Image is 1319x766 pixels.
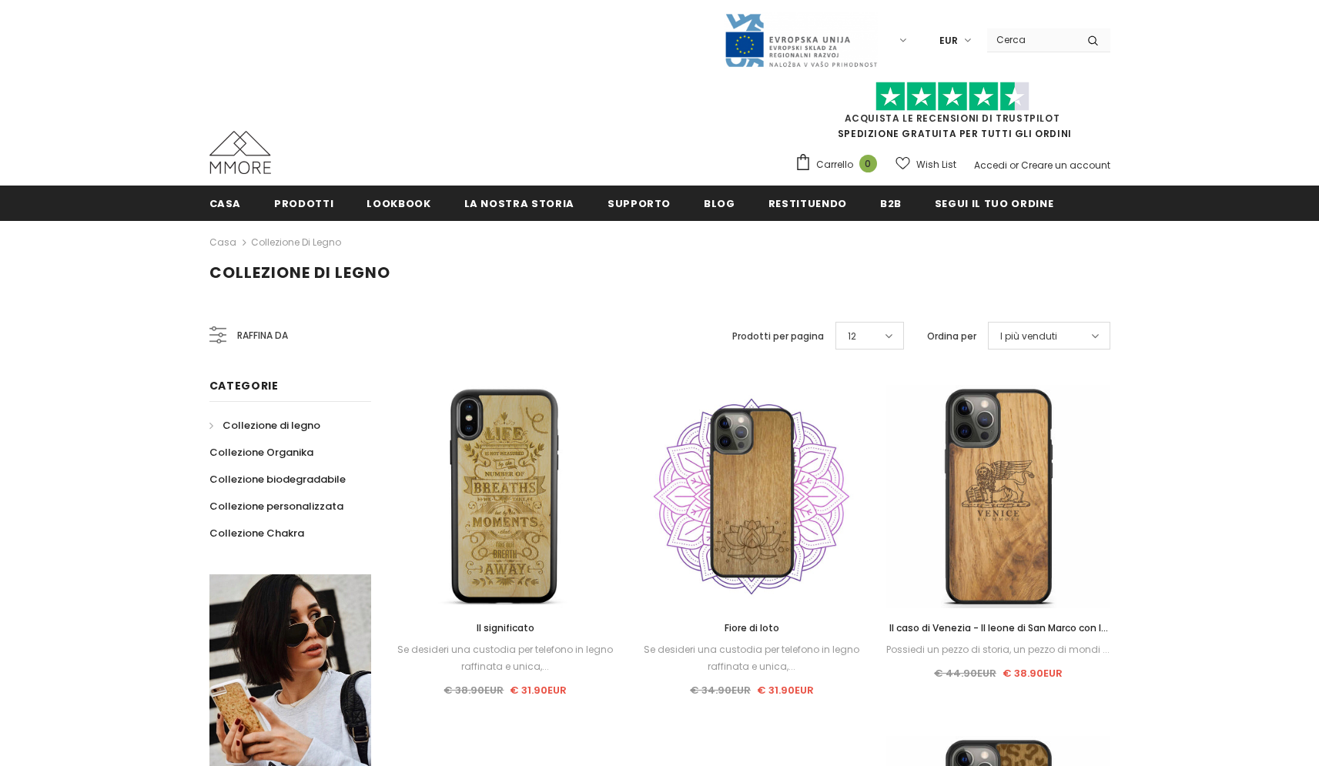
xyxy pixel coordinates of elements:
[880,186,902,220] a: B2B
[1021,159,1110,172] a: Creare un account
[209,520,304,547] a: Collezione Chakra
[608,196,671,211] span: supporto
[935,186,1053,220] a: Segui il tuo ordine
[209,499,343,513] span: Collezione personalizzata
[209,445,313,460] span: Collezione Organika
[367,196,430,211] span: Lookbook
[987,28,1076,51] input: Search Site
[757,683,814,697] span: € 31.90EUR
[690,683,751,697] span: € 34.90EUR
[916,157,956,172] span: Wish List
[209,186,242,220] a: Casa
[795,89,1110,140] span: SPEDIZIONE GRATUITA PER TUTTI GLI ORDINI
[394,620,618,637] a: Il significato
[704,196,735,211] span: Blog
[477,621,534,634] span: Il significato
[935,196,1053,211] span: Segui il tuo ordine
[510,683,567,697] span: € 31.90EUR
[880,196,902,211] span: B2B
[704,186,735,220] a: Blog
[768,196,847,211] span: Restituendo
[1003,666,1063,681] span: € 38.90EUR
[732,329,824,344] label: Prodotti per pagina
[795,153,885,176] a: Carrello 0
[725,621,779,634] span: Fiore di loto
[896,151,956,178] a: Wish List
[444,683,504,697] span: € 38.90EUR
[848,329,856,344] span: 12
[209,472,346,487] span: Collezione biodegradabile
[640,620,863,637] a: Fiore di loto
[464,186,574,220] a: La nostra storia
[1009,159,1019,172] span: or
[886,641,1110,658] div: Possiedi un pezzo di storia, un pezzo di mondi ...
[889,621,1108,651] span: Il caso di Venezia - Il leone di San Marco con la scritta
[367,186,430,220] a: Lookbook
[934,666,996,681] span: € 44.90EUR
[608,186,671,220] a: supporto
[724,12,878,69] img: Javni Razpis
[939,33,958,49] span: EUR
[209,439,313,466] a: Collezione Organika
[927,329,976,344] label: Ordina per
[274,186,333,220] a: Prodotti
[816,157,853,172] span: Carrello
[886,620,1110,637] a: Il caso di Venezia - Il leone di San Marco con la scritta
[209,262,390,283] span: Collezione di legno
[209,131,271,174] img: Casi MMORE
[845,112,1060,125] a: Acquista le recensioni di TrustPilot
[209,196,242,211] span: Casa
[394,641,618,675] div: Se desideri una custodia per telefono in legno raffinata e unica,...
[209,378,279,393] span: Categorie
[464,196,574,211] span: La nostra storia
[768,186,847,220] a: Restituendo
[209,493,343,520] a: Collezione personalizzata
[209,233,236,252] a: Casa
[640,641,863,675] div: Se desideri una custodia per telefono in legno raffinata e unica,...
[251,236,341,249] a: Collezione di legno
[724,33,878,46] a: Javni Razpis
[237,327,288,344] span: Raffina da
[974,159,1007,172] a: Accedi
[209,412,320,439] a: Collezione di legno
[274,196,333,211] span: Prodotti
[1000,329,1057,344] span: I più venduti
[209,466,346,493] a: Collezione biodegradabile
[209,526,304,540] span: Collezione Chakra
[223,418,320,433] span: Collezione di legno
[875,82,1029,112] img: Fidati di Pilot Stars
[859,155,877,172] span: 0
